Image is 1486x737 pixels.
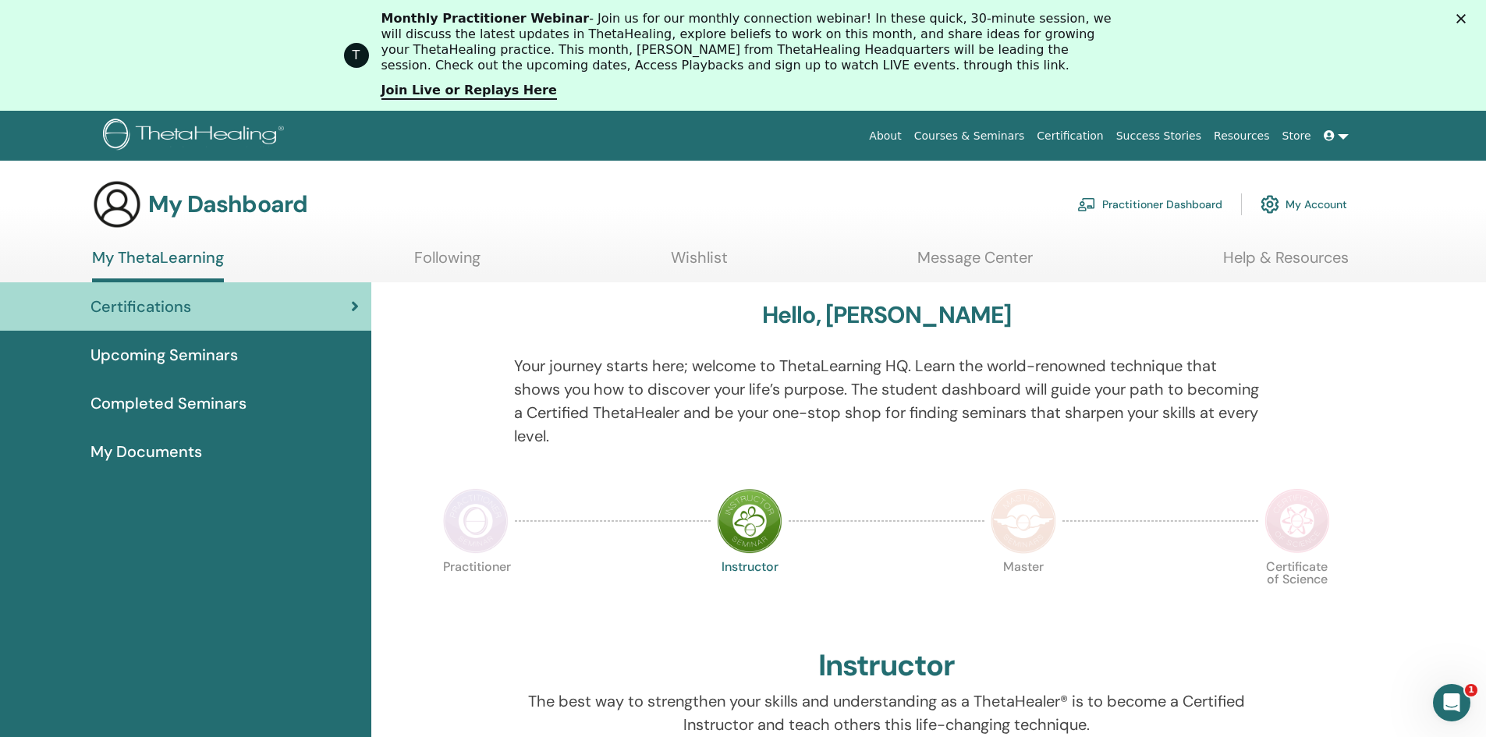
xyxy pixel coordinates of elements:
[863,122,907,151] a: About
[1264,488,1330,554] img: Certificate of Science
[148,190,307,218] h3: My Dashboard
[1077,187,1222,221] a: Practitioner Dashboard
[1433,684,1470,721] iframe: Intercom live chat
[414,248,481,278] a: Following
[1456,14,1472,23] div: Close
[762,301,1012,329] h3: Hello, [PERSON_NAME]
[90,295,191,318] span: Certifications
[1110,122,1208,151] a: Success Stories
[381,11,1118,73] div: - Join us for our monthly connection webinar! In these quick, 30-minute session, we will discuss ...
[717,561,782,626] p: Instructor
[717,488,782,554] img: Instructor
[671,248,728,278] a: Wishlist
[1030,122,1109,151] a: Certification
[514,354,1259,448] p: Your journey starts here; welcome to ThetaLearning HQ. Learn the world-renowned technique that sh...
[92,248,224,282] a: My ThetaLearning
[381,83,557,100] a: Join Live or Replays Here
[90,440,202,463] span: My Documents
[1208,122,1276,151] a: Resources
[1261,187,1347,221] a: My Account
[90,392,246,415] span: Completed Seminars
[443,561,509,626] p: Practitioner
[917,248,1033,278] a: Message Center
[92,179,142,229] img: generic-user-icon.jpg
[514,689,1259,736] p: The best way to strengthen your skills and understanding as a ThetaHealer® is to become a Certifi...
[381,11,590,26] b: Monthly Practitioner Webinar
[991,488,1056,554] img: Master
[443,488,509,554] img: Practitioner
[818,648,955,684] h2: Instructor
[908,122,1031,151] a: Courses & Seminars
[1077,197,1096,211] img: chalkboard-teacher.svg
[1465,684,1477,696] span: 1
[1261,191,1279,218] img: cog.svg
[1223,248,1349,278] a: Help & Resources
[344,43,369,68] div: Profile image for ThetaHealing
[1276,122,1318,151] a: Store
[991,561,1056,626] p: Master
[1264,561,1330,626] p: Certificate of Science
[90,343,238,367] span: Upcoming Seminars
[103,119,289,154] img: logo.png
